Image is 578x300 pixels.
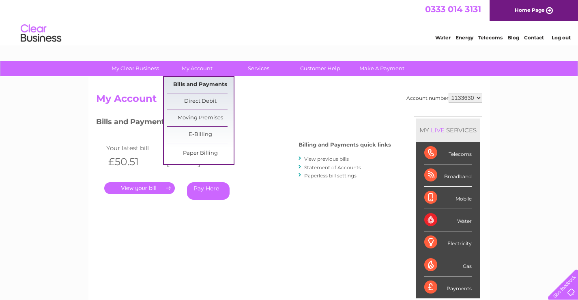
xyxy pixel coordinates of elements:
a: Customer Help [287,61,354,76]
a: Paper Billing [167,145,234,162]
div: Water [424,209,472,231]
div: Clear Business is a trading name of Verastar Limited (registered in [GEOGRAPHIC_DATA] No. 3667643... [98,4,481,39]
th: [DATE] [162,153,221,170]
a: Water [435,35,451,41]
div: MY SERVICES [416,119,480,142]
a: Services [225,61,292,76]
div: Account number [406,93,482,103]
a: Log out [552,35,571,41]
td: Your latest bill [104,142,163,153]
div: Payments [424,276,472,298]
a: View previous bills [304,156,349,162]
a: Bills and Payments [167,77,234,93]
div: LIVE [429,126,446,134]
h4: Billing and Payments quick links [299,142,391,148]
div: Broadband [424,164,472,187]
h3: Bills and Payments [96,116,391,130]
a: Moving Premises [167,110,234,126]
th: £50.51 [104,153,163,170]
a: Pay Here [187,182,230,200]
a: E-Billing [167,127,234,143]
a: My Clear Business [102,61,169,76]
a: Energy [456,35,473,41]
a: Make A Payment [348,61,415,76]
a: Paperless bill settings [304,173,357,179]
td: Invoice date [162,142,221,153]
h2: My Account [96,93,482,108]
a: Direct Debit [167,93,234,110]
a: Blog [507,35,519,41]
div: Gas [424,254,472,276]
div: Electricity [424,231,472,254]
a: Telecoms [478,35,503,41]
a: My Account [163,61,230,76]
a: Contact [524,35,544,41]
img: logo.png [20,21,62,46]
div: Telecoms [424,142,472,164]
a: 0333 014 3131 [425,4,481,14]
div: Mobile [424,187,472,209]
a: . [104,182,175,194]
a: Statement of Accounts [304,164,361,171]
